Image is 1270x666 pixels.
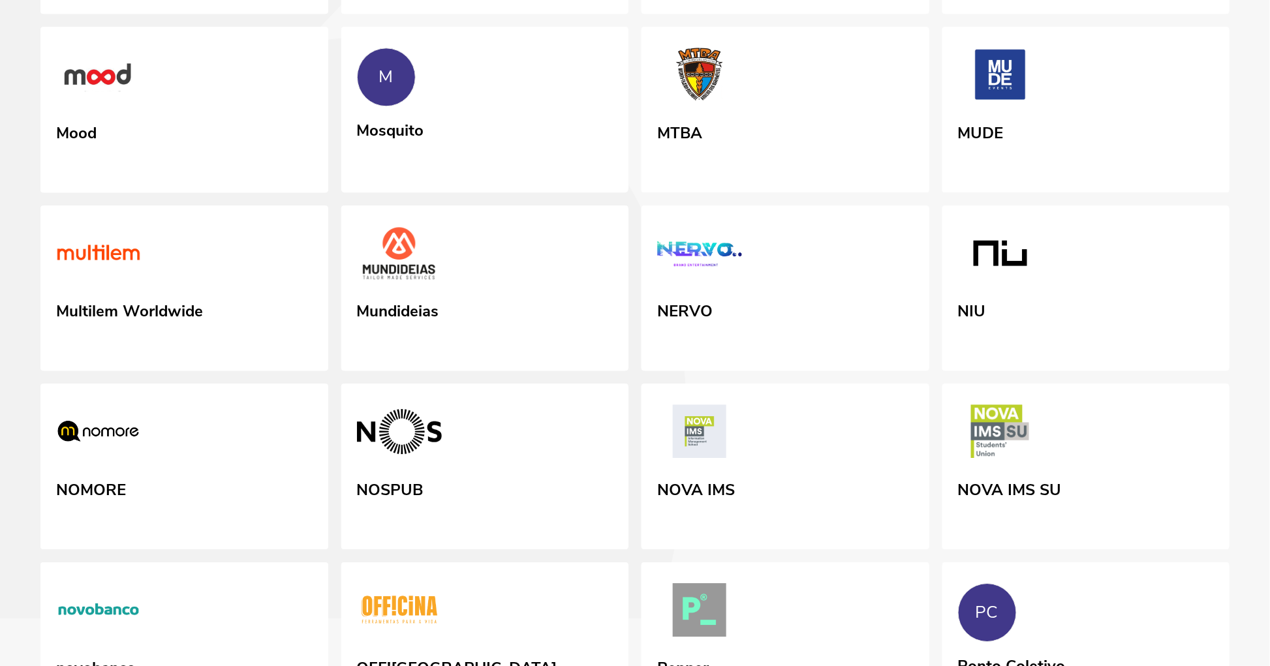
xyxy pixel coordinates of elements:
div: NOVA IMS SU [958,476,1062,500]
div: NIU [958,297,986,321]
div: PC [976,603,999,622]
div: Mundideias [357,297,439,321]
img: NOSPUB [357,404,442,463]
a: MUDE MUDE [942,27,1230,192]
img: NIU [958,226,1043,285]
a: NOSPUB NOSPUB [341,384,629,549]
div: Mosquito [357,117,424,140]
a: MTBA MTBA [642,27,929,192]
img: OFF!CINA [357,583,442,642]
img: Multilem Worldwide [56,226,141,285]
img: Mundideias [357,226,442,285]
a: Multilem Worldwide Multilem Worldwide [40,205,328,371]
div: M [379,67,394,87]
a: NIU NIU [942,205,1230,371]
div: NOVA IMS [657,476,735,500]
div: NERVO [657,297,713,321]
img: NOVA IMS [657,404,742,463]
img: NOMORE [56,404,141,463]
div: MUDE [958,119,1004,143]
a: NOVA IMS SU NOVA IMS SU [942,384,1230,549]
div: MTBA [657,119,702,143]
a: NOVA IMS NOVA IMS [642,384,929,549]
a: Mundideias Mundideias [341,205,629,371]
img: NOVA IMS SU [958,404,1043,463]
img: NERVO [657,226,742,285]
img: novobanco [56,583,141,642]
a: NERVO NERVO [642,205,929,371]
a: NOMORE NOMORE [40,384,328,549]
div: NOMORE [56,476,126,500]
img: Mood [56,48,141,106]
a: M Mosquito [341,27,629,190]
img: MUDE [958,48,1043,106]
a: Mood Mood [40,27,328,192]
div: NOSPUB [357,476,424,500]
div: Mood [56,119,97,143]
img: MTBA [657,48,742,106]
img: Pepper [657,583,742,642]
div: Multilem Worldwide [56,297,203,321]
